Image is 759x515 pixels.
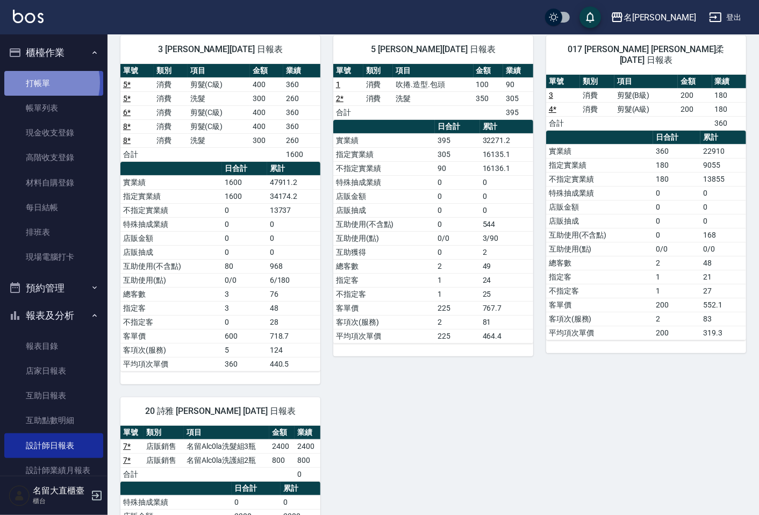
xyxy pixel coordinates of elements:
[653,284,700,298] td: 1
[120,162,320,371] table: a dense table
[653,256,700,270] td: 2
[700,228,746,242] td: 168
[267,231,320,245] td: 0
[333,301,435,315] td: 客單價
[4,458,103,483] a: 設計師業績月報表
[435,203,479,217] td: 0
[154,119,187,133] td: 消費
[188,64,250,78] th: 項目
[295,453,320,467] td: 800
[4,245,103,269] a: 現場電腦打卡
[267,203,320,217] td: 13737
[250,119,283,133] td: 400
[700,298,746,312] td: 552.1
[267,162,320,176] th: 累計
[120,189,222,203] td: 指定實業績
[700,214,746,228] td: 0
[144,426,184,440] th: 類別
[700,186,746,200] td: 0
[435,217,479,231] td: 0
[546,186,654,200] td: 特殊抽成業績
[222,203,267,217] td: 0
[546,200,654,214] td: 店販金額
[222,301,267,315] td: 3
[480,259,533,273] td: 49
[333,64,363,78] th: 單號
[4,220,103,245] a: 排班表
[546,298,654,312] td: 客單價
[546,256,654,270] td: 總客數
[232,482,281,496] th: 日合計
[333,231,435,245] td: 互助使用(點)
[222,273,267,287] td: 0/0
[283,133,320,147] td: 260
[267,217,320,231] td: 0
[546,131,746,340] table: a dense table
[363,91,393,105] td: 消費
[712,75,746,89] th: 業績
[580,88,614,102] td: 消費
[435,189,479,203] td: 0
[474,91,504,105] td: 350
[546,75,580,89] th: 單號
[333,189,435,203] td: 店販金額
[267,329,320,343] td: 718.7
[614,102,678,116] td: 剪髮(A級)
[120,287,222,301] td: 總客數
[559,44,733,66] span: 017 [PERSON_NAME] [PERSON_NAME]柔 [DATE] 日報表
[188,91,250,105] td: 洗髮
[4,71,103,96] a: 打帳單
[653,186,700,200] td: 0
[333,175,435,189] td: 特殊抽成業績
[120,259,222,273] td: 互助使用(不含點)
[154,105,187,119] td: 消費
[546,158,654,172] td: 指定實業績
[267,175,320,189] td: 47911.2
[435,273,479,287] td: 1
[4,120,103,145] a: 現金收支登錄
[653,242,700,256] td: 0/0
[222,231,267,245] td: 0
[120,357,222,371] td: 平均項次單價
[653,144,700,158] td: 360
[546,116,580,130] td: 合計
[269,439,295,453] td: 2400
[13,10,44,23] img: Logo
[546,228,654,242] td: 互助使用(不含點)
[154,91,187,105] td: 消費
[333,120,533,344] table: a dense table
[333,315,435,329] td: 客項次(服務)
[33,496,88,506] p: 櫃台
[120,329,222,343] td: 客單價
[474,77,504,91] td: 100
[267,357,320,371] td: 440.5
[653,270,700,284] td: 1
[184,426,269,440] th: 項目
[653,158,700,172] td: 180
[154,64,187,78] th: 類別
[283,147,320,161] td: 1600
[546,284,654,298] td: 不指定客
[700,242,746,256] td: 0/0
[546,214,654,228] td: 店販抽成
[222,217,267,231] td: 0
[4,408,103,433] a: 互助點數明細
[222,329,267,343] td: 600
[435,259,479,273] td: 2
[700,326,746,340] td: 319.3
[295,467,320,481] td: 0
[546,144,654,158] td: 實業績
[435,287,479,301] td: 1
[267,245,320,259] td: 0
[546,326,654,340] td: 平均項次單價
[222,315,267,329] td: 0
[120,217,222,231] td: 特殊抽成業績
[653,326,700,340] td: 200
[283,64,320,78] th: 業績
[653,298,700,312] td: 200
[363,64,393,78] th: 類別
[480,175,533,189] td: 0
[700,284,746,298] td: 27
[188,77,250,91] td: 剪髮(C級)
[4,39,103,67] button: 櫃檯作業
